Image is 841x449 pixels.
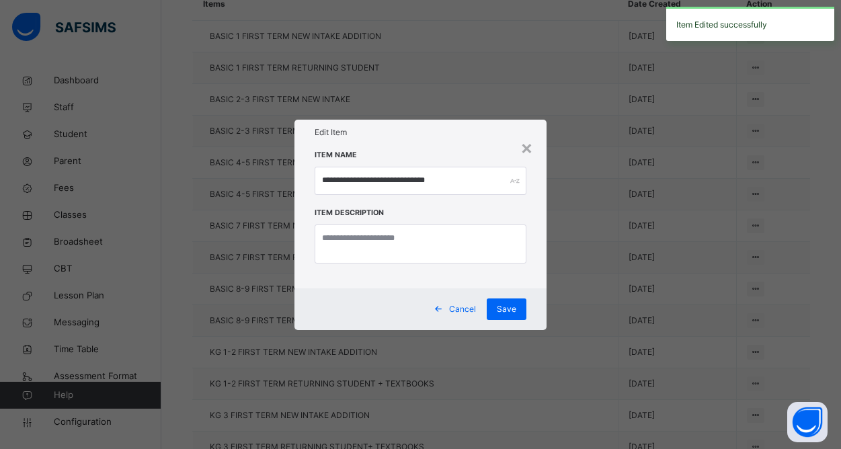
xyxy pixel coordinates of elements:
[497,303,516,315] span: Save
[315,208,384,218] label: Item Description
[449,303,476,315] span: Cancel
[787,402,828,442] button: Open asap
[520,133,533,161] div: ×
[315,150,357,161] label: Item Name
[666,7,834,41] div: Item Edited successfully
[315,126,526,138] h1: Edit Item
